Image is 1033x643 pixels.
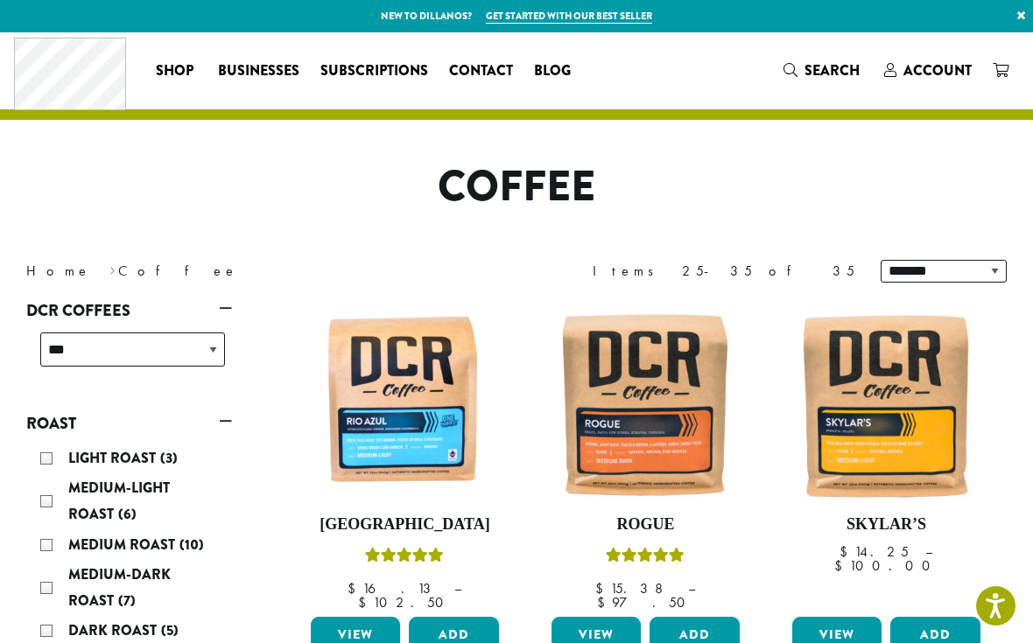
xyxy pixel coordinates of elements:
div: Rated 5.00 out of 5 [606,545,685,571]
span: (3) [160,448,178,468]
div: DCR Coffees [26,325,232,388]
a: Get started with our best seller [486,9,652,24]
span: (6) [118,504,137,524]
span: Search [805,60,860,80]
span: $ [358,593,373,612]
a: Shop [145,57,207,85]
span: Contact [449,60,513,82]
img: Skylars-12oz-300x300.jpg [788,304,985,501]
span: Medium-Light Roast [68,478,170,524]
a: RogueRated 5.00 out of 5 [547,304,744,610]
h4: Skylar’s [788,515,985,535]
span: Dark Roast [68,620,161,640]
div: Rated 5.00 out of 5 [365,545,444,571]
bdi: 97.50 [597,593,693,612]
a: Home [26,262,91,280]
bdi: 102.50 [358,593,452,612]
h4: Rogue [547,515,744,535]
span: Medium Roast [68,535,179,555]
span: (10) [179,535,204,555]
span: Blog [534,60,571,82]
span: (7) [118,591,136,611]
span: – [925,542,932,561]
span: Subscriptions [320,60,428,82]
span: (5) [161,620,179,640]
a: Search [773,56,874,85]
span: Medium-Dark Roast [68,564,171,611]
span: – [454,579,461,598]
bdi: 16.13 [348,579,438,598]
a: Skylar’s [788,304,985,610]
span: $ [597,593,612,612]
span: $ [348,579,362,598]
span: Shop [156,60,193,82]
span: – [688,579,695,598]
span: Light Roast [68,448,160,468]
span: Account [903,60,972,80]
a: Roast [26,409,232,438]
nav: Breadcrumb [26,261,490,282]
span: › [109,255,116,282]
img: DCR-Rio-Azul-Coffee-Bag-300x300.png [306,304,503,501]
h4: [GEOGRAPHIC_DATA] [306,515,503,535]
h1: Coffee [13,162,1020,213]
bdi: 15.38 [595,579,671,598]
bdi: 100.00 [834,556,938,575]
span: Businesses [218,60,299,82]
span: $ [595,579,610,598]
bdi: 14.25 [840,542,909,561]
img: Rogue-12oz-300x300.jpg [547,304,744,501]
span: $ [834,556,849,575]
span: $ [840,542,854,561]
a: [GEOGRAPHIC_DATA]Rated 5.00 out of 5 [306,304,503,610]
div: Items 25-35 of 35 [593,261,854,282]
a: DCR Coffees [26,296,232,325]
